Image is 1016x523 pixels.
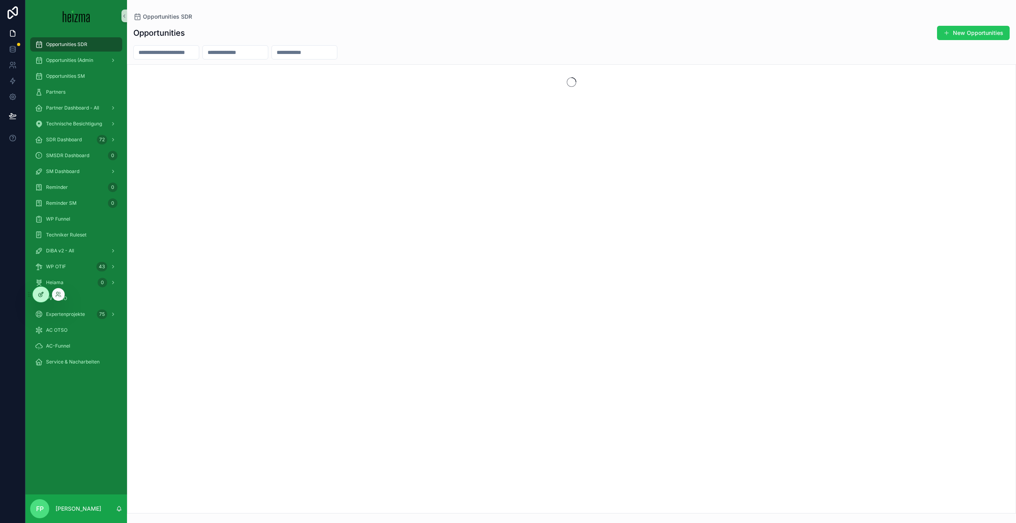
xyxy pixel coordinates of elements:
img: App logo [63,10,90,22]
a: Reminder SM0 [30,196,122,210]
a: WP Funnel [30,212,122,226]
div: 75 [97,310,107,319]
span: Reminder [46,184,68,190]
div: 0 [108,151,117,160]
a: Opportunities SDR [133,13,192,21]
a: SMSDR Dashboard0 [30,148,122,163]
span: Technische Besichtigung [46,121,102,127]
a: WP OTIF43 [30,260,122,274]
a: Reminder0 [30,180,122,194]
a: Opportunities (Admin [30,53,122,67]
a: Opportunities SM [30,69,122,83]
a: DiBA v2 - All [30,244,122,258]
span: Techniker Ruleset [46,232,87,238]
span: SDR Dashboard [46,137,82,143]
a: Opportunities SDR [30,37,122,52]
span: Partners [46,89,65,95]
div: 0 [108,198,117,208]
span: DiBA v2 - All [46,248,74,254]
span: Reminder SM [46,200,77,206]
span: WP Funnel [46,216,70,222]
div: scrollable content [25,32,127,379]
a: Heiama0 [30,275,122,290]
div: 72 [97,135,107,144]
a: AC-Funnel [30,339,122,353]
span: Opportunities (Admin [46,57,93,63]
div: 0 [98,278,107,287]
span: AC OTSO [46,327,67,333]
div: 43 [96,262,107,271]
div: 0 [108,183,117,192]
span: WP OTIF [46,263,66,270]
span: AC-Funnel [46,343,70,349]
span: Service & Nacharbeiten [46,359,100,365]
span: Heiama [46,279,63,286]
span: Partner Dashboard - All [46,105,99,111]
button: New Opportunities [937,26,1010,40]
a: Expertenprojekte75 [30,307,122,321]
span: FP [36,504,44,513]
h1: Opportunities [133,27,185,38]
a: SM Dashboard [30,164,122,179]
a: Partner Dashboard - All [30,101,122,115]
span: Opportunities SM [46,73,85,79]
a: PV OTSO [30,291,122,306]
a: Service & Nacharbeiten [30,355,122,369]
a: SDR Dashboard72 [30,133,122,147]
span: Expertenprojekte [46,311,85,317]
span: Opportunities SDR [143,13,192,21]
a: Partners [30,85,122,99]
a: Technische Besichtigung [30,117,122,131]
span: SM Dashboard [46,168,79,175]
p: [PERSON_NAME] [56,505,101,513]
span: SMSDR Dashboard [46,152,89,159]
a: Techniker Ruleset [30,228,122,242]
span: Opportunities SDR [46,41,87,48]
a: AC OTSO [30,323,122,337]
